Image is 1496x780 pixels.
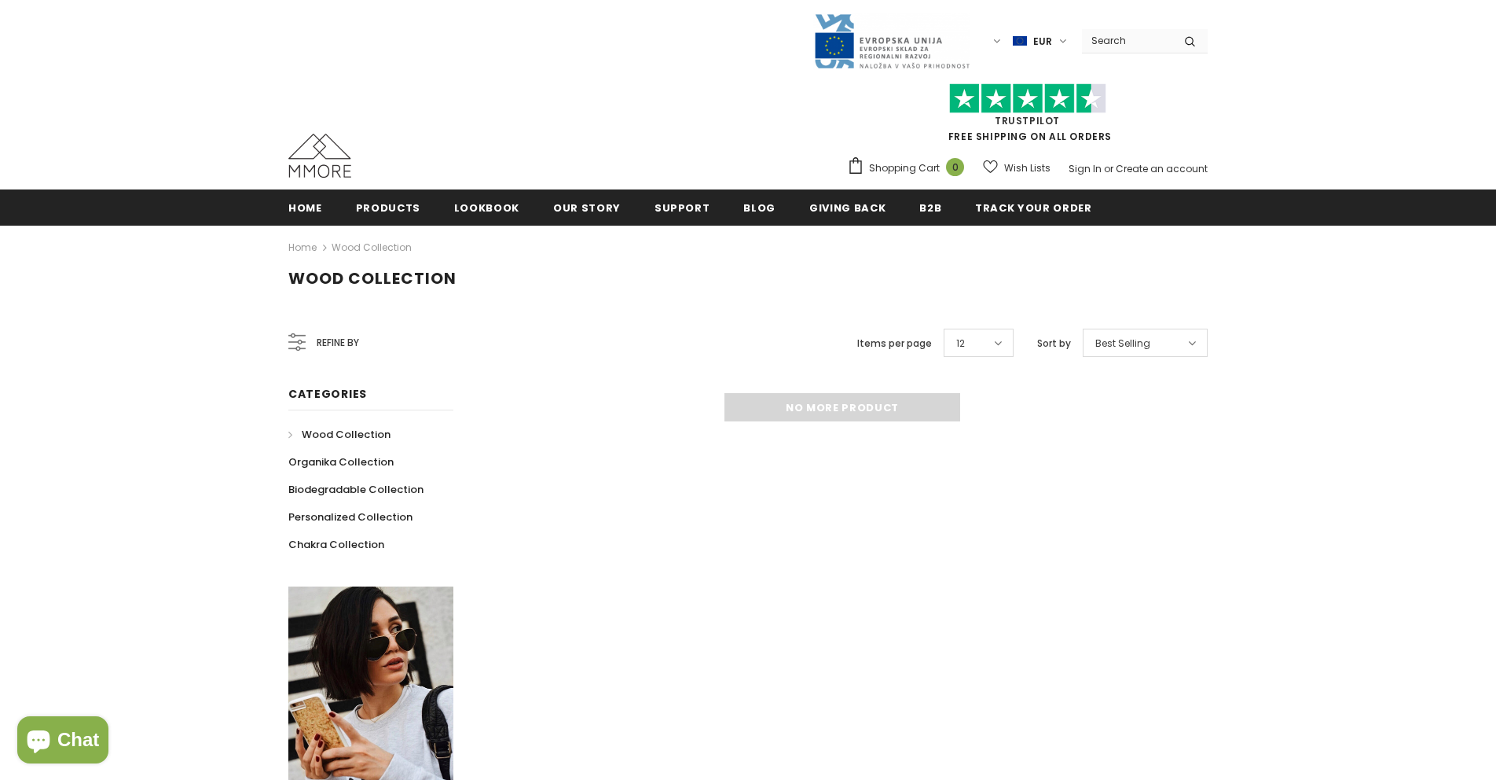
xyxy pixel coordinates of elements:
a: Wood Collection [332,241,412,254]
a: Wood Collection [288,421,390,448]
span: Organika Collection [288,454,394,469]
span: Giving back [809,201,885,215]
img: Trust Pilot Stars [949,83,1106,114]
span: or [1104,162,1113,175]
span: Shopping Cart [869,160,940,176]
label: Sort by [1037,336,1071,351]
span: Refine by [317,334,359,351]
span: EUR [1033,34,1052,50]
span: Categories [288,386,367,402]
a: Our Story [553,189,621,225]
a: Trustpilot [995,114,1060,127]
span: Best Selling [1095,336,1150,351]
span: FREE SHIPPING ON ALL ORDERS [847,90,1208,143]
a: B2B [919,189,941,225]
a: Personalized Collection [288,503,412,531]
a: Javni Razpis [813,34,970,47]
img: MMORE Cases [288,134,351,178]
span: 0 [946,158,964,176]
span: Blog [743,201,775,215]
a: Home [288,238,317,257]
inbox-online-store-chat: Shopify online store chat [13,716,113,767]
img: Javni Razpis [813,13,970,70]
a: Products [356,189,420,225]
input: Search Site [1082,29,1172,52]
span: support [654,201,710,215]
span: Lookbook [454,201,519,215]
span: Biodegradable Collection [288,482,423,497]
a: Chakra Collection [288,531,384,558]
span: Track your order [975,201,1091,215]
a: Shopping Cart 0 [847,156,972,180]
a: Organika Collection [288,448,394,476]
span: Home [288,201,322,215]
a: Create an account [1116,162,1208,175]
span: Products [356,201,420,215]
a: Sign In [1069,162,1102,175]
span: Personalized Collection [288,510,412,524]
a: Wish Lists [983,154,1050,182]
span: Chakra Collection [288,537,384,552]
span: Wish Lists [1004,160,1050,176]
span: B2B [919,201,941,215]
a: Blog [743,189,775,225]
a: Home [288,189,322,225]
a: Lookbook [454,189,519,225]
a: Giving back [809,189,885,225]
label: Items per page [857,336,932,351]
a: Biodegradable Collection [288,476,423,503]
span: Wood Collection [302,427,390,442]
span: 12 [956,336,965,351]
span: Our Story [553,201,621,215]
a: support [654,189,710,225]
span: Wood Collection [288,267,456,289]
a: Track your order [975,189,1091,225]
